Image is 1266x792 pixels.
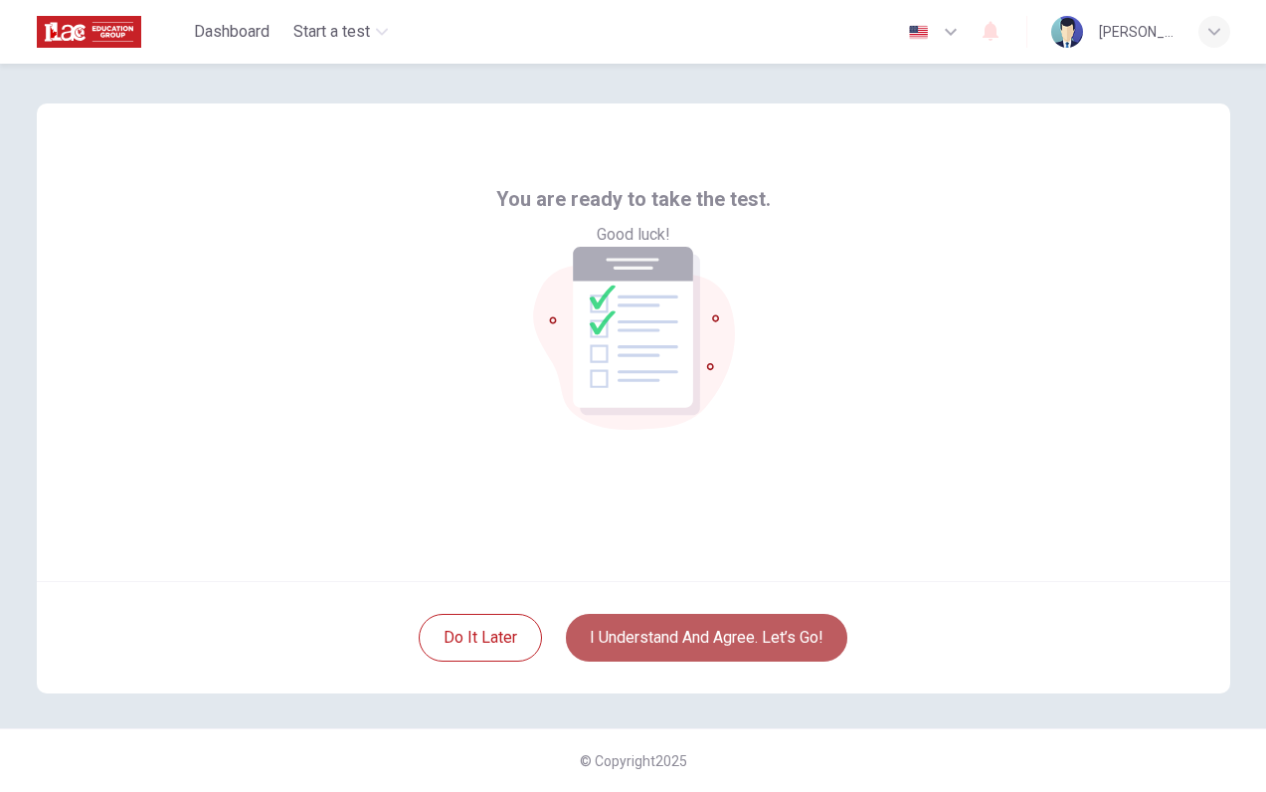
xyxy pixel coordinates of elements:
[566,614,847,662] button: I understand and agree. Let’s go!
[37,12,187,52] a: ILAC logo
[580,753,687,769] span: © Copyright 2025
[419,614,542,662] button: Do it later
[496,183,771,215] span: You are ready to take the test.
[37,12,141,52] img: ILAC logo
[906,25,931,40] img: en
[1051,16,1083,48] img: Profile picture
[285,14,396,50] button: Start a test
[186,14,277,50] button: Dashboard
[293,20,370,44] span: Start a test
[194,20,270,44] span: Dashboard
[1099,20,1175,44] div: [PERSON_NAME]
[597,223,670,247] span: Good luck!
